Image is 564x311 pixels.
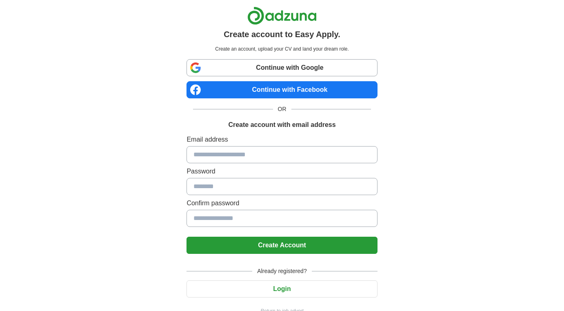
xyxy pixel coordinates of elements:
[187,167,377,176] label: Password
[224,28,340,40] h1: Create account to Easy Apply.
[187,280,377,298] button: Login
[252,267,311,275] span: Already registered?
[228,120,335,130] h1: Create account with email address
[187,135,377,144] label: Email address
[187,59,377,76] a: Continue with Google
[187,285,377,292] a: Login
[187,198,377,208] label: Confirm password
[273,105,291,113] span: OR
[187,81,377,98] a: Continue with Facebook
[247,7,317,25] img: Adzuna logo
[188,45,375,53] p: Create an account, upload your CV and land your dream role.
[187,237,377,254] button: Create Account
